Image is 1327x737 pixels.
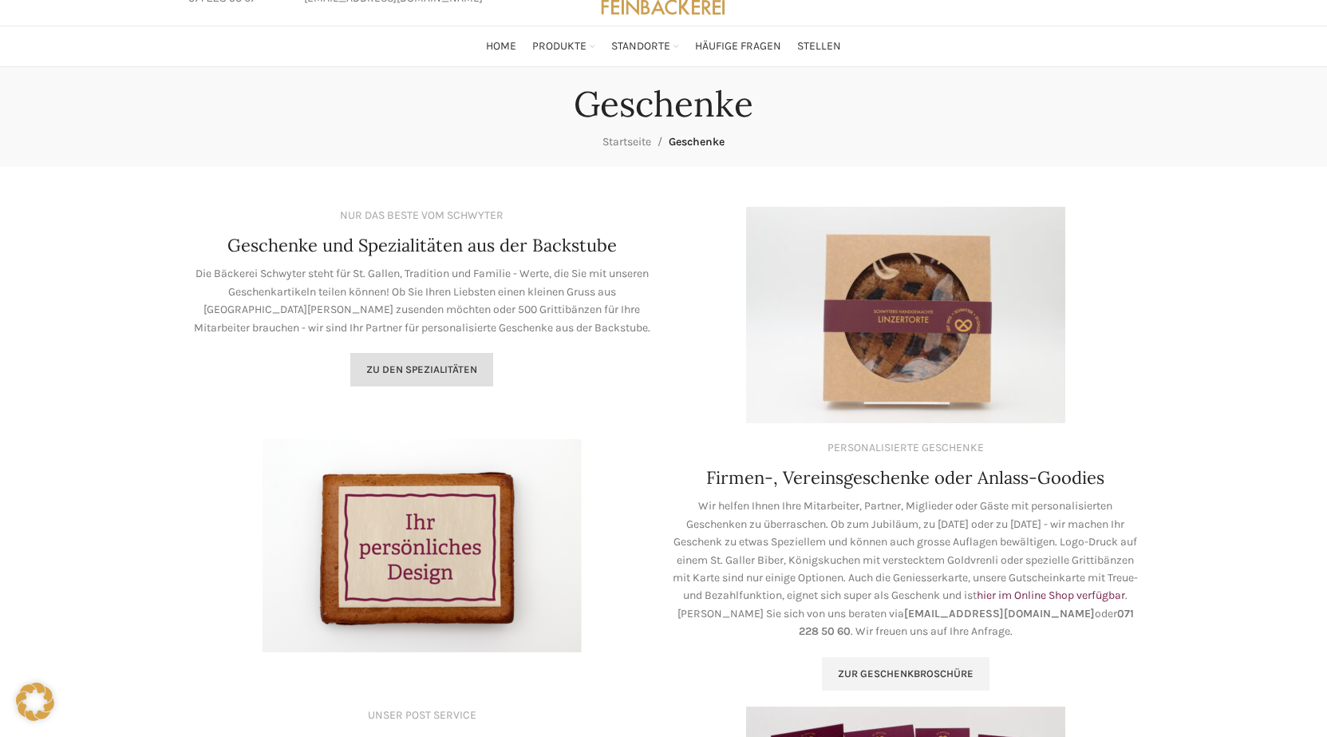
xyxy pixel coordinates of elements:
div: NUR DAS BESTE VOM SCHWYTER [340,207,504,224]
a: Home [486,30,516,62]
span: Home [486,39,516,54]
span: Standorte [611,39,670,54]
h1: Geschenke [574,83,753,125]
a: Häufige Fragen [695,30,781,62]
a: Standorte [611,30,679,62]
a: hier im Online Shop verfügbar [977,588,1125,602]
p: Die Bäckerei Schwyter steht für St. Gallen, Tradition und Familie - Werte, die Sie mit unseren Ge... [188,265,656,337]
h4: Geschenke und Spezialitäten aus der Backstube [227,233,617,258]
a: Produkte [532,30,595,62]
strong: [EMAIL_ADDRESS][DOMAIN_NAME] [904,607,1095,620]
div: Main navigation [180,30,1147,62]
span: Häufige Fragen [695,39,781,54]
span: Zu den Spezialitäten [366,363,477,376]
a: Startseite [602,135,651,149]
div: PERSONALISIERTE GESCHENKE [827,439,984,457]
div: UNSER POST SERVICE [368,707,476,724]
a: Zu den Spezialitäten [350,353,493,386]
span: Zur geschenkbroschüre [838,668,974,680]
a: Zur geschenkbroschüre [822,657,989,691]
span: Produkte [532,39,586,54]
span: Geschenke [669,135,725,149]
span: Stellen [797,39,841,54]
a: Stellen [797,30,841,62]
h4: Firmen-, Vereinsgeschenke oder Anlass-Goodies [706,466,1104,490]
p: Wir helfen Ihnen Ihre Mitarbeiter, Partner, Miglieder oder Gäste mit personalisierten Geschenken ... [672,497,1139,640]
